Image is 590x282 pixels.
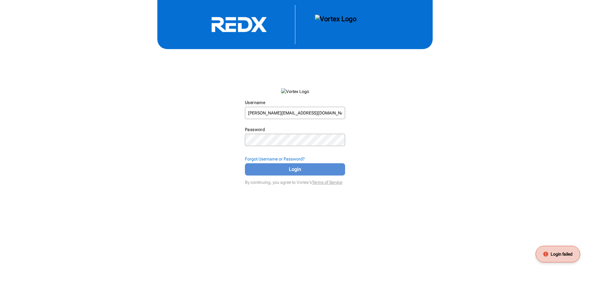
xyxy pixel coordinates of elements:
[312,180,342,185] a: Terms of Service
[245,156,305,161] strong: Forgot Username or Password?
[551,251,572,257] span: Login failed
[245,127,265,132] label: Password
[245,163,345,176] button: Login
[193,17,285,33] svg: RedX Logo
[253,166,337,173] span: Login
[281,88,309,95] img: Vortex Logo
[245,156,345,162] div: Forgot Username or Password?
[245,177,345,185] div: By continuing, you agree to Vortex's
[245,100,265,105] label: Username
[315,15,356,34] img: Vortex Logo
